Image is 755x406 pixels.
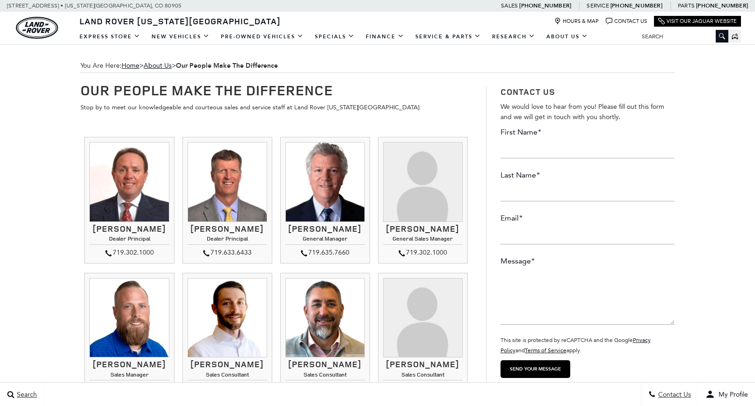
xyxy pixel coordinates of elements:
h3: [PERSON_NAME] [285,224,365,234]
span: > [144,62,278,70]
h4: Sales Consultant [188,371,267,380]
img: Mike Jorgensen [188,142,267,221]
img: Land Rover [16,17,58,39]
span: > [122,62,278,70]
img: Ray Reilly [285,142,365,221]
span: Land Rover [US_STATE][GEOGRAPHIC_DATA] [80,15,281,27]
h4: General Manager [285,235,365,244]
span: Parts [678,2,695,9]
span: My Profile [715,391,748,399]
span: Service [587,2,609,9]
h3: [PERSON_NAME] [89,224,169,234]
a: [PHONE_NUMBER] [610,2,662,9]
a: New Vehicles [146,28,215,45]
img: Kevin Heim [188,278,267,357]
label: Message [501,256,535,266]
a: EXPRESS STORE [74,28,146,45]
input: Search [635,31,728,42]
img: Kimberley Zacharias [383,142,463,221]
nav: Main Navigation [74,28,594,45]
h4: Sales Consultant [383,371,463,380]
h4: Dealer Principal [188,235,267,244]
a: Contact Us [606,18,647,25]
a: Hours & Map [554,18,599,25]
img: Thom Buckley [89,142,169,221]
a: Terms of Service [525,347,566,354]
div: Breadcrumbs [80,59,675,73]
a: Land Rover [US_STATE][GEOGRAPHIC_DATA] [74,15,286,27]
h3: [PERSON_NAME] [383,360,463,369]
button: user-profile-menu [698,383,755,406]
p: Stop by to meet our knowledgeable and courteous sales and service staff at Land Rover [US_STATE][... [80,102,472,113]
img: Trebor Alvord [285,278,365,357]
a: About Us [541,28,594,45]
div: 719.302.1000 [89,247,169,258]
small: This site is protected by reCAPTCHA and the Google and apply. [501,337,651,354]
h3: [PERSON_NAME] [285,360,365,369]
div: 719.633.6433 [188,247,267,258]
a: Pre-Owned Vehicles [215,28,309,45]
h1: Our People Make The Difference [80,82,472,98]
h4: Dealer Principal [89,235,169,244]
label: Email [501,213,523,223]
a: land-rover [16,17,58,39]
label: First Name [501,127,541,137]
div: 719.302.1000 [383,247,463,258]
div: 719.635.7660 [285,247,365,258]
span: We would love to hear from you! Please fill out this form and we will get in touch with you shortly. [501,103,664,121]
a: Visit Our Jaguar Website [658,18,737,25]
a: Service & Parts [410,28,486,45]
a: [PHONE_NUMBER] [696,2,748,9]
h3: [PERSON_NAME] [89,360,169,369]
img: Jesse Lyon [89,278,169,357]
span: Search [15,391,37,399]
h3: [PERSON_NAME] [188,224,267,234]
h4: Sales Consultant [285,371,365,380]
a: Finance [360,28,410,45]
h3: Contact Us [501,87,675,97]
a: [STREET_ADDRESS] • [US_STATE][GEOGRAPHIC_DATA], CO 80905 [7,2,181,9]
strong: Our People Make The Difference [176,61,278,70]
img: Gracie Dean [383,278,463,357]
a: [PHONE_NUMBER] [519,2,571,9]
h3: [PERSON_NAME] [188,360,267,369]
a: About Us [144,62,172,70]
span: Contact Us [656,391,691,399]
h4: Sales Manager [89,371,169,380]
a: Specials [309,28,360,45]
span: Sales [501,2,518,9]
input: Send your message [501,360,570,378]
a: Home [122,62,139,70]
label: Last Name [501,170,540,180]
h3: [PERSON_NAME] [383,224,463,234]
h4: General Sales Manager [383,235,463,244]
span: You Are Here: [80,59,675,73]
a: Research [486,28,541,45]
